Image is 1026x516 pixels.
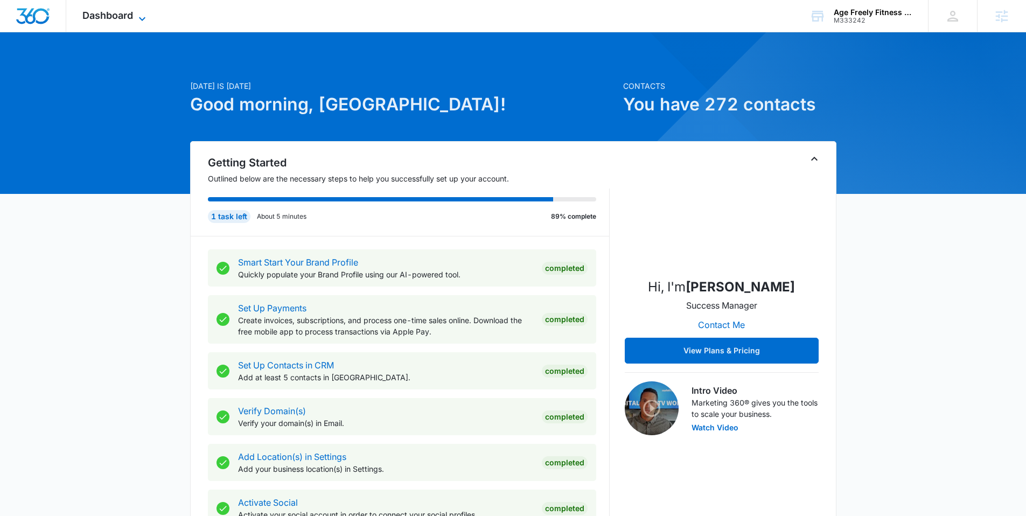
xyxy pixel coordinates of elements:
[623,92,836,117] h1: You have 272 contacts
[834,17,912,24] div: account id
[692,397,819,420] p: Marketing 360® gives you the tools to scale your business.
[625,381,679,435] img: Intro Video
[238,463,533,475] p: Add your business location(s) in Settings.
[82,10,133,21] span: Dashboard
[41,64,96,71] div: Domain Overview
[17,28,26,37] img: website_grey.svg
[687,312,756,338] button: Contact Me
[208,210,250,223] div: 1 task left
[686,279,795,295] strong: [PERSON_NAME]
[257,212,306,221] p: About 5 minutes
[190,92,617,117] h1: Good morning, [GEOGRAPHIC_DATA]!
[686,299,757,312] p: Success Manager
[542,456,588,469] div: Completed
[834,8,912,17] div: account name
[542,262,588,275] div: Completed
[30,17,53,26] div: v 4.0.25
[238,451,346,462] a: Add Location(s) in Settings
[542,502,588,515] div: Completed
[692,384,819,397] h3: Intro Video
[542,365,588,378] div: Completed
[238,497,298,508] a: Activate Social
[238,417,533,429] p: Verify your domain(s) in Email.
[238,406,306,416] a: Verify Domain(s)
[29,62,38,71] img: tab_domain_overview_orange.svg
[238,269,533,280] p: Quickly populate your Brand Profile using our AI-powered tool.
[17,17,26,26] img: logo_orange.svg
[119,64,182,71] div: Keywords by Traffic
[238,360,334,371] a: Set Up Contacts in CRM
[208,155,610,171] h2: Getting Started
[648,277,795,297] p: Hi, I'm
[28,28,118,37] div: Domain: [DOMAIN_NAME]
[107,62,116,71] img: tab_keywords_by_traffic_grey.svg
[692,424,738,431] button: Watch Video
[238,303,306,313] a: Set Up Payments
[542,313,588,326] div: Completed
[238,257,358,268] a: Smart Start Your Brand Profile
[190,80,617,92] p: [DATE] is [DATE]
[238,372,533,383] p: Add at least 5 contacts in [GEOGRAPHIC_DATA].
[542,410,588,423] div: Completed
[668,161,776,269] img: Sydney Elder
[625,338,819,364] button: View Plans & Pricing
[623,80,836,92] p: Contacts
[808,152,821,165] button: Toggle Collapse
[208,173,610,184] p: Outlined below are the necessary steps to help you successfully set up your account.
[238,315,533,337] p: Create invoices, subscriptions, and process one-time sales online. Download the free mobile app t...
[551,212,596,221] p: 89% complete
